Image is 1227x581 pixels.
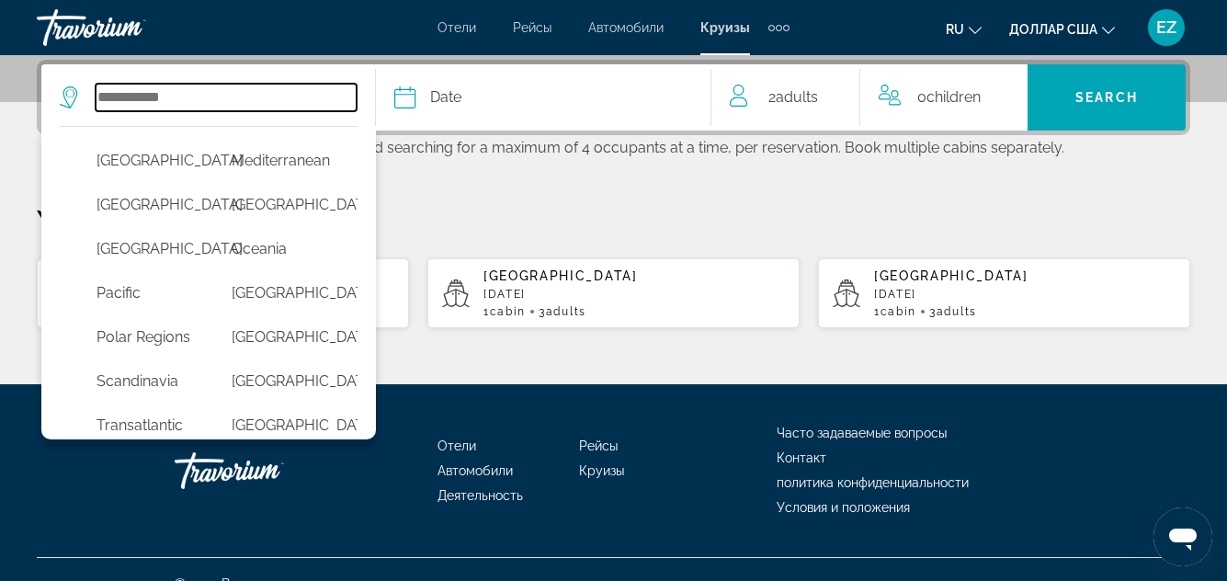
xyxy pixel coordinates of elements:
button: Select cruise destination: South America [222,364,339,399]
a: Условия и положения [777,500,910,515]
a: Круизы [700,20,750,35]
a: Отели [437,439,476,453]
font: ru [946,22,964,37]
a: Травориум [37,4,221,51]
p: Your Recent Searches [37,202,1190,239]
span: Adults [937,305,977,318]
button: Select cruise destination: Middle East [222,188,339,222]
button: Select cruise destination: Transatlantic [87,408,204,443]
span: 3 [929,305,977,318]
button: Search [1028,64,1186,131]
button: Select cruise date [394,64,691,131]
button: Select cruise destination: Polar Regions [87,320,204,355]
button: Select cruise destination: India [87,143,204,178]
span: 3 [539,305,586,318]
span: 1 [874,305,916,318]
iframe: Кнопка запуска окна обмена сообщениями [1153,507,1212,566]
span: 2 [768,85,818,110]
input: Select cruise destination [96,84,357,111]
button: Select cruise destination: North America [87,232,204,267]
button: [GEOGRAPHIC_DATA][DATE]1cabin3Adults [818,257,1190,329]
a: Автомобили [588,20,664,35]
font: EZ [1156,17,1176,37]
button: Select cruise destination: Mexico [87,188,204,222]
a: Рейсы [579,439,618,453]
p: [DATE] [483,288,785,301]
a: Круизы [579,463,624,478]
span: 0 [917,85,981,110]
p: [DATE] [874,288,1176,301]
button: Изменить валюту [1009,16,1115,42]
a: Иди домой [175,443,358,498]
span: 1 [483,305,526,318]
a: Деятельность [437,488,523,503]
button: Travelers: 2 adults, 0 children [711,64,1028,131]
span: Adults [776,88,818,106]
button: Select cruise destination: Scandinavia [87,364,204,399]
span: Search [1075,90,1138,105]
a: Автомобили [437,463,513,478]
a: Часто задаваемые вопросы [777,426,947,440]
button: Дополнительные элементы навигации [768,13,790,42]
span: [GEOGRAPHIC_DATA] [483,268,638,283]
button: Select cruise destination: Mediterranean [222,143,339,178]
font: доллар США [1009,22,1097,37]
span: [GEOGRAPHIC_DATA] [874,268,1028,283]
a: Отели [437,20,476,35]
button: Select cruise destination: Oceania [222,232,339,267]
span: Children [926,88,981,106]
button: [GEOGRAPHIC_DATA][DATE]1cabin3Adults [427,257,800,329]
button: Select cruise destination: Russia [222,320,339,355]
span: cabin [880,305,916,318]
button: Меню пользователя [1142,8,1190,47]
button: Select cruise destination: Panama Canal [222,276,339,311]
span: cabin [490,305,526,318]
span: Date [430,85,461,110]
a: политика конфиденциальности [777,475,969,490]
button: Select cruise destination: Pacific [87,276,204,311]
p: For best results, we recommend searching for a maximum of 4 occupants at a time, per reservation.... [37,135,1190,156]
a: Рейсы [513,20,551,35]
button: [US_STATE][DATE]1cabin2Adults [37,257,409,329]
button: Select cruise destination: United Kingdom [222,408,339,443]
button: Изменить язык [946,16,982,42]
a: Контакт [777,450,826,465]
div: Search widget [41,64,1186,131]
div: Destination options [41,126,376,439]
span: Adults [546,305,586,318]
